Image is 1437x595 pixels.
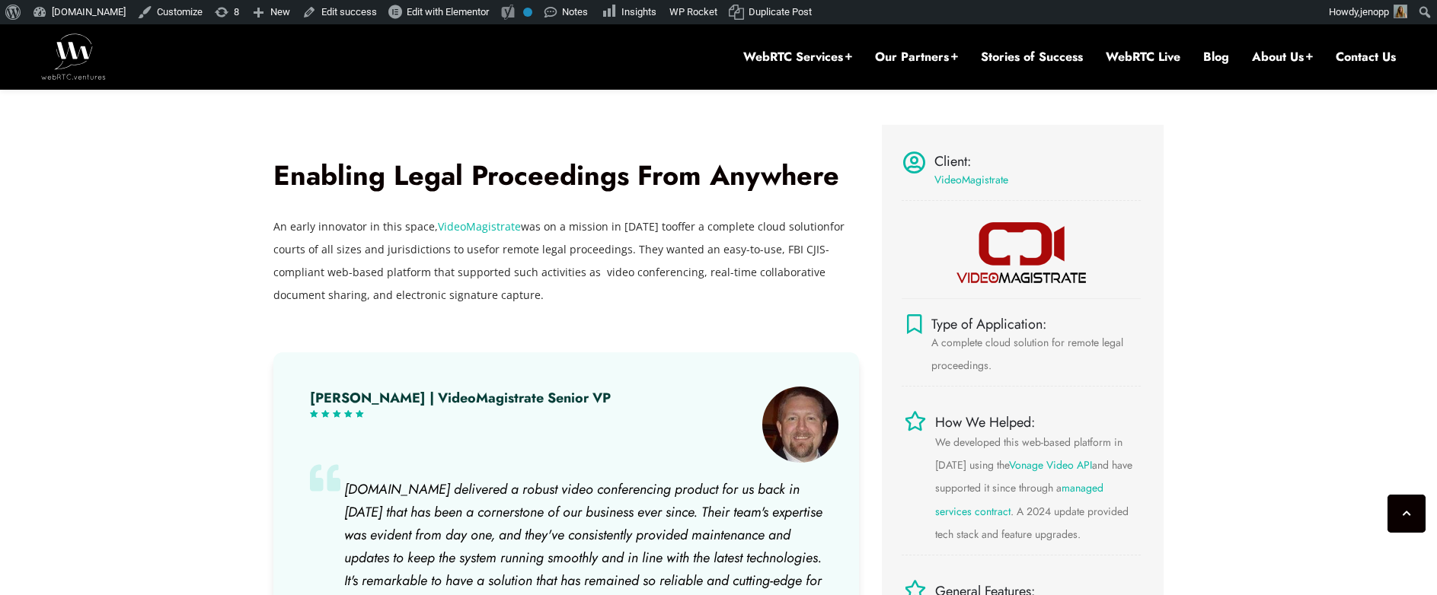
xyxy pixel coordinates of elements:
[438,219,521,234] a: VideoMagistrate
[273,242,829,302] span: . They wanted an easy-to-use, FBI CJIS-compliant web-based platform that supported such activitie...
[621,6,656,17] span: Insights
[273,161,860,189] h2: Enabling Legal Proceedings From Anywhere
[1252,49,1313,65] a: About Us
[273,219,438,234] span: An early innovator in this space,
[931,317,1141,331] h4: Type of Application:
[981,49,1083,65] a: Stories of Success
[935,414,1141,431] h4: How We Helped:
[523,8,532,17] div: No index
[934,154,1141,168] h4: Client:
[1336,49,1396,65] a: Contact Us
[743,49,852,65] a: WebRTC Services
[1203,49,1229,65] a: Blog
[875,49,958,65] a: Our Partners
[41,33,106,79] img: WebRTC.ventures
[1009,457,1092,473] a: Vonage Video API
[935,480,1103,518] a: managed services contract
[931,335,1123,373] span: A complete cloud solution for remote legal proceedings.
[485,242,633,256] span: for remote legal proceedings
[1106,49,1180,65] a: WebRTC Live
[1360,6,1389,17] span: jenopp
[273,219,845,256] span: for courts of all sizes and jurisdictions to use
[934,172,1008,187] a: VideoMagistrate
[672,219,830,234] span: offer a complete cloud solution
[407,6,489,17] span: Edit with Elementor
[310,387,611,409] div: [PERSON_NAME] | VideoMagistrate Senior VP
[762,387,838,463] img: image
[521,219,672,234] span: was on a mission in [DATE] to
[935,434,1132,541] span: We developed this web-based platform in [DATE] using the and have supported it since through a . ...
